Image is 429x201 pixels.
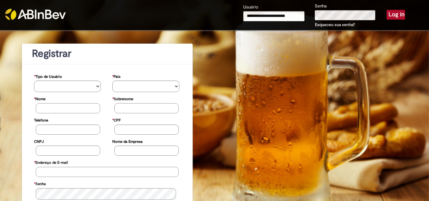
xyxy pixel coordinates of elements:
[34,136,44,146] label: CNPJ
[34,157,68,167] label: Endereço de E-mail
[315,3,327,9] label: Senha
[32,48,182,59] h1: Registrar
[387,10,405,19] button: Log in
[315,22,355,27] a: Esqueceu sua senha?
[243,4,258,10] label: Usuário
[34,115,48,125] label: Telefone
[112,71,120,81] label: País
[5,9,66,20] img: ABInbev-white.png
[112,136,143,146] label: Nome da Empresa
[112,115,121,125] label: CPF
[34,178,46,188] label: Senha
[112,93,133,103] label: Sobrenome
[34,71,62,81] label: Tipo de Usuário
[34,93,46,103] label: Nome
